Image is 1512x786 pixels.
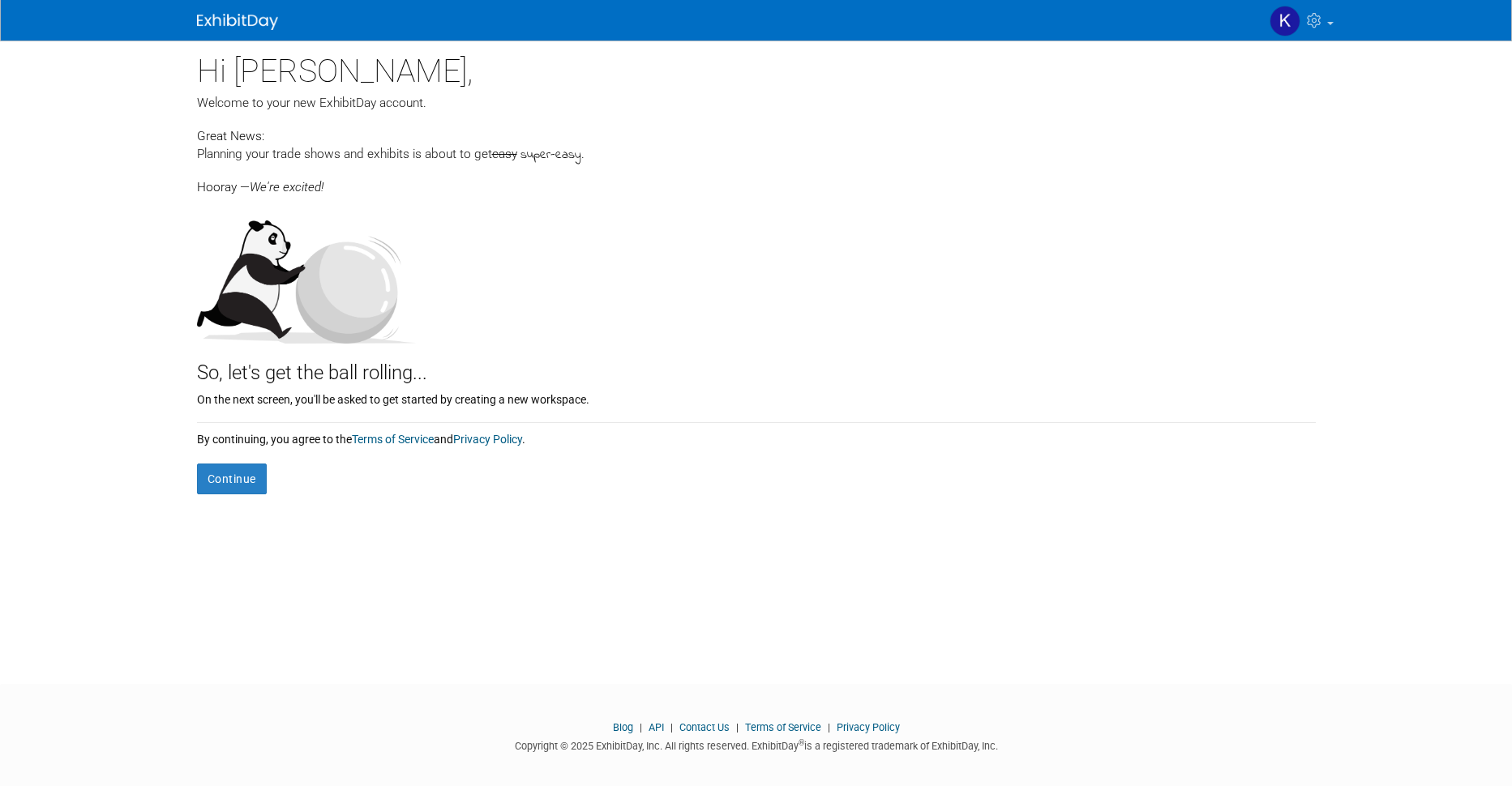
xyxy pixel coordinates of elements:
[197,41,1316,94] div: Hi [PERSON_NAME],
[520,146,581,164] span: super-easy
[197,387,1316,408] div: On the next screen, you'll be asked to get started by creating a new workspace.
[197,126,1316,145] div: Great News:
[492,147,517,161] span: easy
[197,463,267,494] button: Continue
[679,721,730,733] a: Contact Us
[824,721,834,733] span: |
[1270,6,1300,36] img: Karen Quatromoni
[799,738,804,747] sup: ®
[453,433,522,446] a: Privacy Policy
[197,164,1316,196] div: Hooray —
[613,721,633,733] a: Blog
[837,721,900,733] a: Privacy Policy
[636,721,646,733] span: |
[197,423,1316,447] div: By continuing, you agree to the and .
[666,721,677,733] span: |
[250,180,323,194] span: We're excited!
[352,433,434,446] a: Terms of Service
[745,721,821,733] a: Terms of Service
[197,94,1316,112] div: Welcome to your new ExhibitDay account.
[197,204,416,344] img: Let's get the ball rolling
[197,344,1316,387] div: So, let's get the ball rolling...
[197,145,1316,164] div: Planning your trade shows and exhibits is about to get .
[649,721,664,733] a: API
[732,721,743,733] span: |
[197,14,278,30] img: ExhibitDay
